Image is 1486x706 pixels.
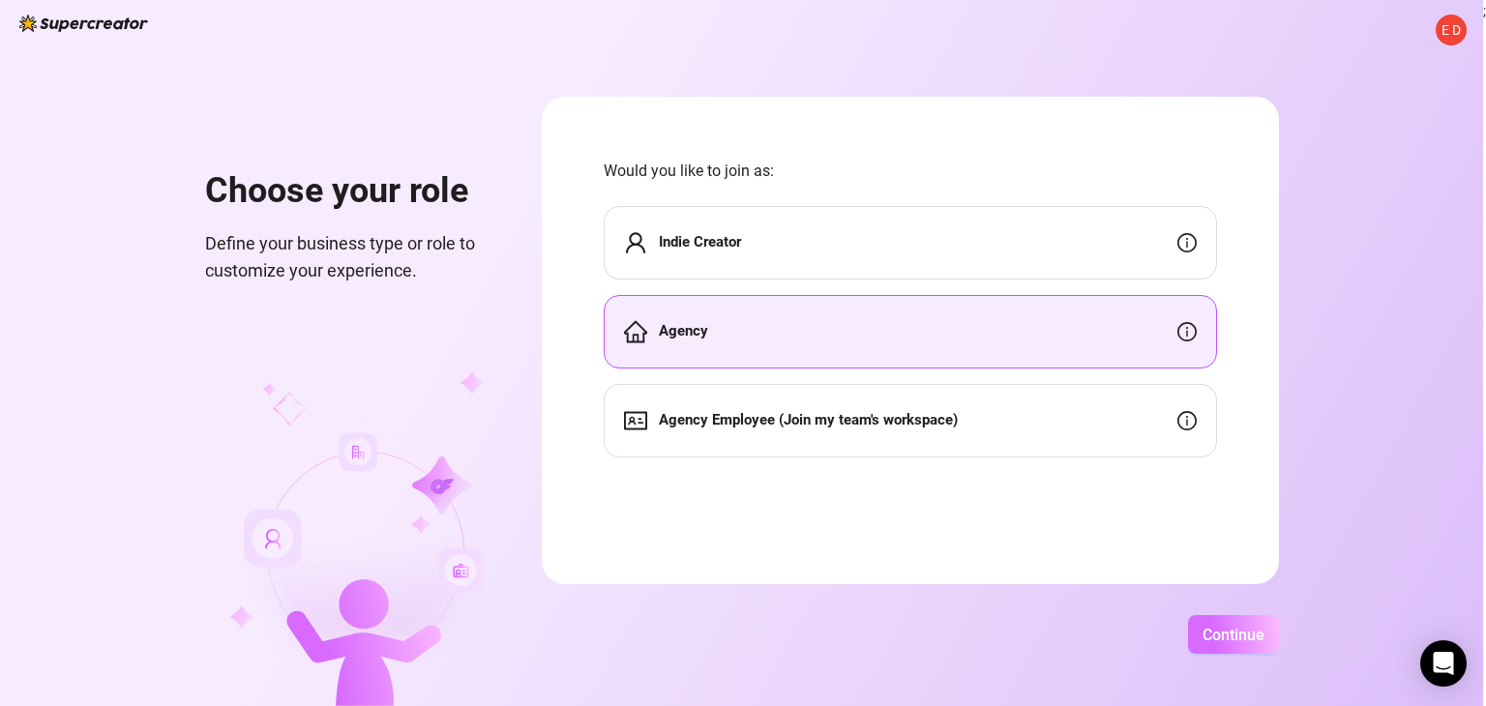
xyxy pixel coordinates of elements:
[624,231,647,254] span: user
[1441,19,1461,41] span: E D
[205,230,495,285] span: Define your business type or role to customize your experience.
[205,170,495,213] h1: Choose your role
[1420,640,1467,687] div: Open Intercom Messenger
[1177,233,1197,252] span: info-circle
[624,409,647,432] span: idcard
[659,233,741,250] strong: Indie Creator
[659,322,708,339] strong: Agency
[1188,615,1279,654] button: Continue
[624,320,647,343] span: home
[1177,322,1197,341] span: info-circle
[19,15,148,32] img: logo
[1177,411,1197,430] span: info-circle
[604,159,1217,183] span: Would you like to join as:
[1203,626,1264,644] span: Continue
[659,411,958,428] strong: Agency Employee (Join my team's workspace)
